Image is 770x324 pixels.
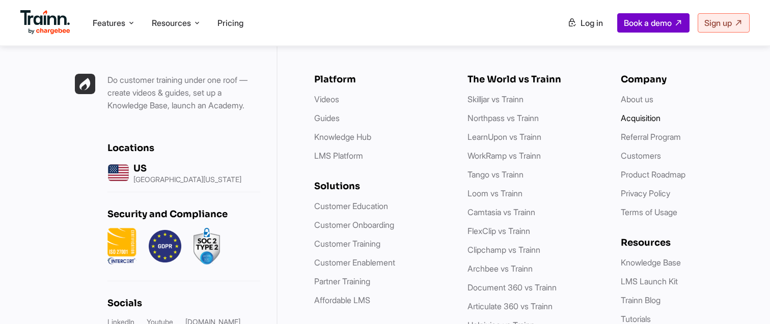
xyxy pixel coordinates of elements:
a: Log in [561,14,609,32]
a: Pricing [217,18,243,28]
p: [GEOGRAPHIC_DATA][US_STATE] [133,176,241,183]
div: Socials [107,298,260,309]
div: Platform [314,74,447,85]
img: Trainn Logo [20,10,70,35]
a: Trainn Blog [621,295,661,305]
a: Referral Program [621,132,681,142]
a: Book a demo [617,13,690,33]
a: Customer Education [314,201,388,211]
a: Privacy Policy [621,188,670,198]
a: Loom vs Trainn [468,188,522,198]
a: Articulate 360 vs Trainn [468,301,553,311]
a: Archbee vs Trainn [468,263,533,274]
a: Customers [621,151,661,161]
div: Company [621,74,754,85]
div: Locations [107,142,260,154]
div: Resources [621,237,754,248]
img: soc2 [194,228,220,264]
a: Customer Enablement [314,257,395,268]
a: Sign up [698,13,750,33]
a: Product Roadmap [621,169,685,180]
span: Resources [152,17,191,28]
a: Customer Training [314,239,380,249]
img: ISO [107,228,136,264]
a: LearnUpon vs Trainn [468,132,541,142]
a: Skilljar vs Trainn [468,94,524,104]
div: Security and Compliance [107,209,260,220]
a: Affordable LMS [314,295,370,305]
a: Tango vs Trainn [468,169,524,180]
p: Do customer training under one roof — create videos & guides, set up a Knowledge Base, launch an ... [107,74,260,112]
span: Book a demo [624,18,672,28]
iframe: Chat Widget [719,275,770,324]
a: LMS Launch Kit [621,276,678,286]
img: us headquarters [107,162,129,184]
div: The World vs Trainn [468,74,600,85]
a: Customer Onboarding [314,220,394,230]
a: Guides [314,113,340,123]
a: Tutorials [621,314,651,324]
span: Sign up [704,18,732,28]
a: Camtasia vs Trainn [468,207,535,217]
a: Knowledge Hub [314,132,371,142]
a: Acquisition [621,113,661,123]
a: Knowledge Base [621,257,681,268]
span: Features [93,17,125,28]
a: Terms of Usage [621,207,677,217]
span: Log in [581,18,603,28]
a: Videos [314,94,339,104]
img: Trainn | everything under one roof [75,74,95,94]
a: Clipchamp vs Trainn [468,245,540,255]
a: Document 360 vs Trainn [468,282,557,292]
div: וידג'ט של צ'אט [719,275,770,324]
div: Solutions [314,181,447,192]
a: Northpass vs Trainn [468,113,539,123]
a: Partner Training [314,276,370,286]
a: LMS Platform [314,151,363,161]
a: FlexClip vs Trainn [468,226,530,236]
img: GDPR.png [149,228,181,264]
a: About us [621,94,653,104]
div: US [133,163,241,174]
a: WorkRamp vs Trainn [468,151,541,161]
